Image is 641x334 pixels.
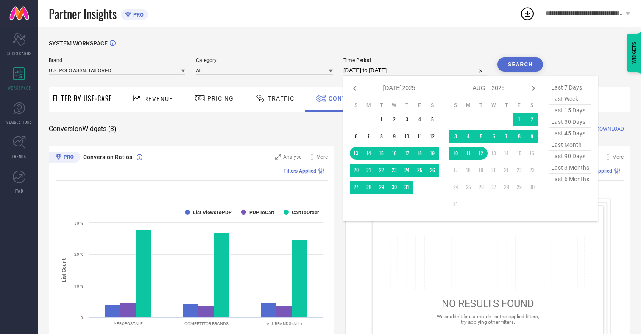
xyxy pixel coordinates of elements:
[375,102,388,109] th: Tuesday
[513,113,526,126] td: Fri Aug 01 2025
[362,130,375,143] td: Mon Jul 07 2025
[549,93,591,105] span: last week
[49,125,117,133] span: Conversion Widgets ( 3 )
[426,102,439,109] th: Saturday
[513,102,526,109] th: Friday
[8,84,31,91] span: WORKSPACE
[488,164,500,177] td: Wed Aug 20 2025
[488,102,500,109] th: Wednesday
[497,57,543,72] button: Search
[549,151,591,162] span: last 90 days
[526,181,538,194] td: Sat Aug 30 2025
[375,147,388,160] td: Tue Jul 15 2025
[283,154,301,160] span: Analyse
[6,119,32,125] span: SUGGESTIONS
[612,154,624,160] span: More
[426,113,439,126] td: Sat Jul 05 2025
[401,164,413,177] td: Thu Jul 24 2025
[462,102,475,109] th: Monday
[449,164,462,177] td: Sun Aug 17 2025
[449,181,462,194] td: Sun Aug 24 2025
[388,113,401,126] td: Wed Jul 02 2025
[267,321,302,326] text: ALL BRANDS (ALL)
[401,147,413,160] td: Thu Jul 17 2025
[362,164,375,177] td: Mon Jul 21 2025
[436,314,539,325] span: We couldn’t find a match for the applied filters, try applying other filters.
[549,128,591,139] span: last 45 days
[193,210,232,216] text: List ViewsToPDP
[249,210,274,216] text: PDPToCart
[449,198,462,211] td: Sun Aug 31 2025
[401,102,413,109] th: Thursday
[513,130,526,143] td: Fri Aug 08 2025
[83,154,132,160] span: Conversion Ratios
[426,147,439,160] td: Sat Jul 19 2025
[526,164,538,177] td: Sat Aug 23 2025
[131,11,144,18] span: PRO
[526,130,538,143] td: Sat Aug 09 2025
[326,168,328,174] span: |
[475,102,488,109] th: Tuesday
[513,164,526,177] td: Fri Aug 22 2025
[350,102,362,109] th: Sunday
[401,113,413,126] td: Thu Jul 03 2025
[462,181,475,194] td: Mon Aug 25 2025
[388,130,401,143] td: Wed Jul 09 2025
[184,321,229,326] text: COMPETITOR BRANDS
[413,113,426,126] td: Fri Jul 04 2025
[362,147,375,160] td: Mon Jul 14 2025
[343,57,487,63] span: Time Period
[500,102,513,109] th: Thursday
[475,147,488,160] td: Tue Aug 12 2025
[488,181,500,194] td: Wed Aug 27 2025
[462,130,475,143] td: Mon Aug 04 2025
[413,130,426,143] td: Fri Jul 11 2025
[292,210,319,216] text: CartToOrder
[144,95,173,102] span: Revenue
[388,147,401,160] td: Wed Jul 16 2025
[549,116,591,128] span: last 30 days
[526,147,538,160] td: Sat Aug 16 2025
[350,83,360,93] div: Previous month
[475,130,488,143] td: Tue Aug 05 2025
[275,154,281,160] svg: Zoom
[462,164,475,177] td: Mon Aug 18 2025
[114,321,143,326] text: AEROPOSTALE
[375,113,388,126] td: Tue Jul 01 2025
[413,102,426,109] th: Friday
[513,147,526,160] td: Fri Aug 15 2025
[388,164,401,177] td: Wed Jul 23 2025
[520,6,535,21] div: Open download list
[549,174,591,185] span: last 6 months
[596,125,624,133] span: DOWNLOAD
[350,164,362,177] td: Sun Jul 20 2025
[413,164,426,177] td: Fri Jul 25 2025
[81,315,83,320] text: 0
[53,93,112,104] span: Filter By Use-Case
[426,164,439,177] td: Sat Jul 26 2025
[549,105,591,116] span: last 15 days
[462,147,475,160] td: Mon Aug 11 2025
[526,113,538,126] td: Sat Aug 02 2025
[549,162,591,174] span: last 3 months
[61,258,67,282] tspan: List Count
[401,181,413,194] td: Thu Jul 31 2025
[401,130,413,143] td: Thu Jul 10 2025
[500,181,513,194] td: Thu Aug 28 2025
[500,147,513,160] td: Thu Aug 14 2025
[475,164,488,177] td: Tue Aug 19 2025
[350,181,362,194] td: Sun Jul 27 2025
[500,130,513,143] td: Thu Aug 07 2025
[74,252,83,257] text: 20 %
[388,102,401,109] th: Wednesday
[49,57,185,63] span: Brand
[15,188,23,194] span: FWD
[388,181,401,194] td: Wed Jul 30 2025
[74,284,83,289] text: 10 %
[622,168,624,174] span: |
[488,147,500,160] td: Wed Aug 13 2025
[549,82,591,93] span: last 7 days
[526,102,538,109] th: Saturday
[316,154,328,160] span: More
[362,102,375,109] th: Monday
